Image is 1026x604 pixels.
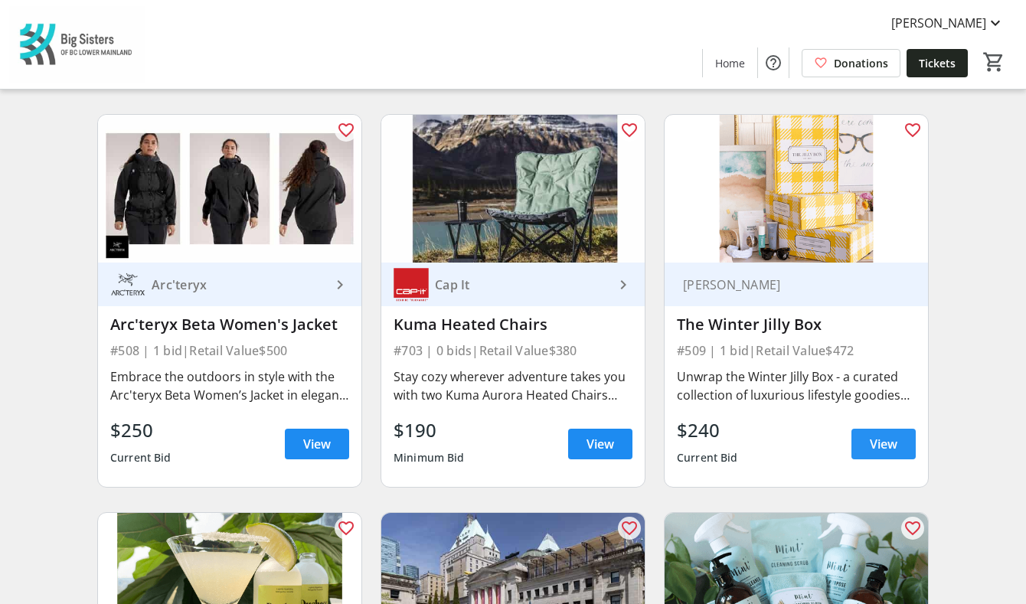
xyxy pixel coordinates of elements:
[394,267,429,302] img: Cap It
[394,416,465,444] div: $190
[715,55,745,71] span: Home
[337,121,355,139] mat-icon: favorite_outline
[620,519,639,537] mat-icon: favorite_outline
[851,429,916,459] a: View
[677,416,738,444] div: $240
[587,435,614,453] span: View
[802,49,900,77] a: Donations
[980,48,1008,76] button: Cart
[919,55,956,71] span: Tickets
[285,429,349,459] a: View
[303,435,331,453] span: View
[337,519,355,537] mat-icon: favorite_outline
[677,444,738,472] div: Current Bid
[110,340,349,361] div: #508 | 1 bid | Retail Value $500
[665,115,928,263] img: The Winter Jilly Box
[381,115,645,263] img: Kuma Heated Chairs
[903,519,922,537] mat-icon: favorite_outline
[9,6,145,83] img: Big Sisters of BC Lower Mainland's Logo
[98,115,361,263] img: Arc'teryx Beta Women's Jacket
[429,277,614,292] div: Cap It
[381,263,645,306] a: Cap ItCap It
[907,49,968,77] a: Tickets
[110,444,172,472] div: Current Bid
[677,367,916,404] div: Unwrap the Winter Jilly Box - a curated collection of luxurious lifestyle goodies from [PERSON_NA...
[891,14,986,32] span: [PERSON_NAME]
[110,267,145,302] img: Arc'teryx
[677,340,916,361] div: #509 | 1 bid | Retail Value $472
[394,444,465,472] div: Minimum Bid
[568,429,632,459] a: View
[870,435,897,453] span: View
[98,263,361,306] a: Arc'teryxArc'teryx
[394,315,632,334] div: Kuma Heated Chairs
[394,367,632,404] div: Stay cozy wherever adventure takes you with two Kuma Aurora Heated Chairs from Cap It. Designed f...
[110,315,349,334] div: Arc'teryx Beta Women's Jacket
[903,121,922,139] mat-icon: favorite_outline
[677,277,897,292] div: [PERSON_NAME]
[677,315,916,334] div: The Winter Jilly Box
[394,340,632,361] div: #703 | 0 bids | Retail Value $380
[614,276,632,294] mat-icon: keyboard_arrow_right
[331,276,349,294] mat-icon: keyboard_arrow_right
[145,277,331,292] div: Arc'teryx
[110,367,349,404] div: Embrace the outdoors in style with the Arc'teryx Beta Women’s Jacket in elegant Solitude. This li...
[879,11,1017,35] button: [PERSON_NAME]
[703,49,757,77] a: Home
[758,47,789,78] button: Help
[110,416,172,444] div: $250
[834,55,888,71] span: Donations
[620,121,639,139] mat-icon: favorite_outline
